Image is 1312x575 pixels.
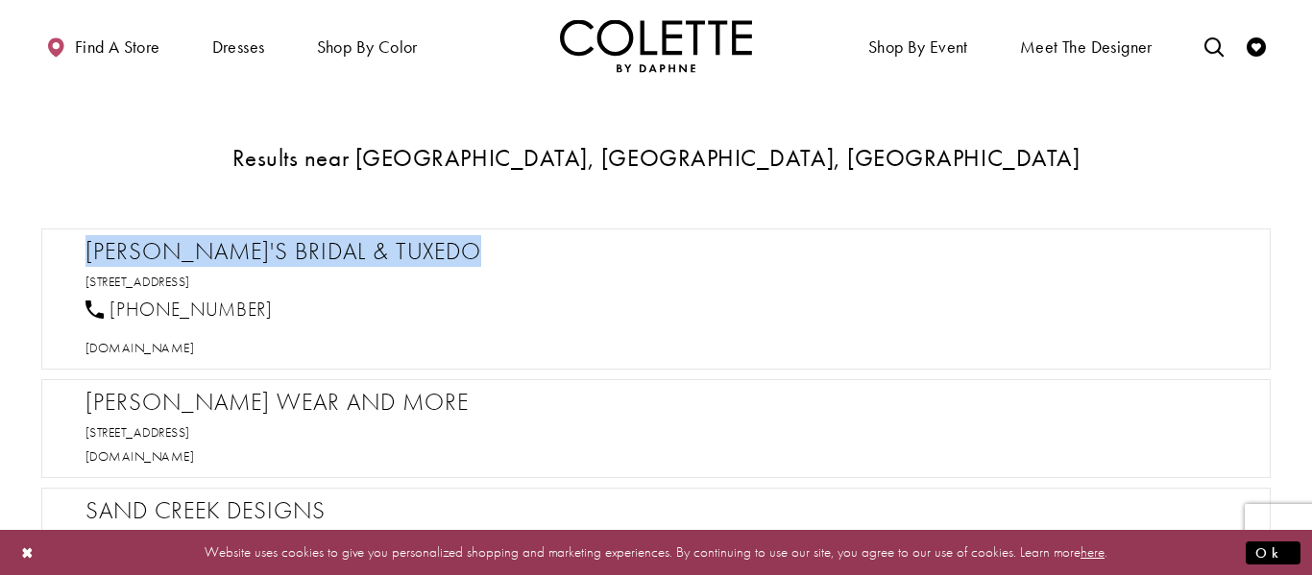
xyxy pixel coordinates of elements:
[41,19,164,72] a: Find a store
[1200,19,1228,72] a: Toggle search
[85,339,194,356] span: [DOMAIN_NAME]
[207,19,270,72] span: Dresses
[85,273,190,290] a: Opens in new tab
[863,19,973,72] span: Shop By Event
[317,37,418,57] span: Shop by color
[560,19,752,72] a: Visit Home Page
[212,37,265,57] span: Dresses
[85,339,194,356] a: Opens in new tab
[312,19,423,72] span: Shop by color
[85,388,1246,417] h2: [PERSON_NAME] Wear and More
[1242,19,1271,72] a: Check Wishlist
[85,423,190,441] a: Opens in new tab
[75,37,160,57] span: Find a store
[85,297,273,322] a: [PHONE_NUMBER]
[560,19,752,72] img: Colette by Daphne
[12,536,44,569] button: Close Dialog
[138,539,1174,565] p: Website uses cookies to give you personalized shopping and marketing experiences. By continuing t...
[85,447,194,465] a: Opens in new tab
[1246,540,1300,564] button: Submit Dialog
[1020,37,1153,57] span: Meet the designer
[1081,542,1105,562] a: here
[109,297,272,322] span: [PHONE_NUMBER]
[85,237,1246,266] h2: [PERSON_NAME]'s Bridal & Tuxedo
[41,145,1271,171] h3: Results near [GEOGRAPHIC_DATA], [GEOGRAPHIC_DATA], [GEOGRAPHIC_DATA]
[1015,19,1157,72] a: Meet the designer
[868,37,968,57] span: Shop By Event
[85,496,1246,525] h2: Sand Creek Designs
[85,447,194,465] span: [DOMAIN_NAME]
